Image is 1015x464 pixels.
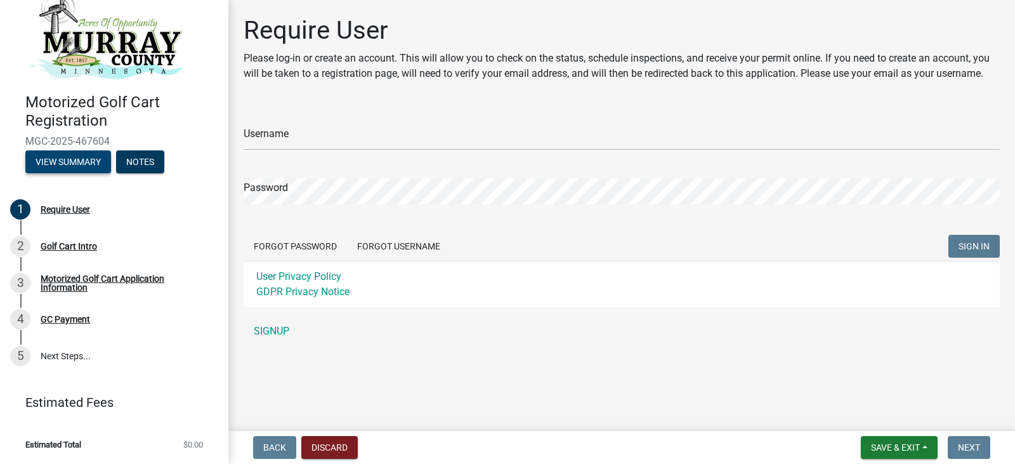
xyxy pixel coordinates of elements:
wm-modal-confirm: Notes [116,157,164,168]
div: 3 [10,273,30,293]
button: SIGN IN [948,235,1000,258]
span: Estimated Total [25,441,81,449]
button: View Summary [25,150,111,173]
button: Next [948,436,990,459]
span: Back [263,442,286,453]
a: Estimated Fees [10,390,208,415]
div: Require User [41,205,90,214]
span: MGC-2025-467604 [25,135,203,147]
a: SIGNUP [244,319,1000,344]
span: Next [958,442,980,453]
button: Forgot Username [347,235,450,258]
button: Save & Exit [861,436,938,459]
button: Back [253,436,296,459]
span: Save & Exit [871,442,920,453]
wm-modal-confirm: Summary [25,157,111,168]
h4: Motorized Golf Cart Registration [25,93,218,130]
a: GDPR Privacy Notice [256,286,350,298]
h1: Require User [244,15,1000,46]
div: Golf Cart Intro [41,242,97,251]
button: Forgot Password [244,235,347,258]
a: User Privacy Policy [256,270,341,282]
span: $0.00 [183,441,203,449]
div: 2 [10,236,30,256]
button: Discard [301,436,358,459]
span: SIGN IN [959,241,990,251]
div: 5 [10,346,30,366]
p: Please log-in or create an account. This will allow you to check on the status, schedule inspecti... [244,51,1000,81]
div: Motorized Golf Cart Application Information [41,274,208,292]
div: 4 [10,309,30,329]
div: 1 [10,199,30,220]
div: GC Payment [41,315,90,324]
button: Notes [116,150,164,173]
